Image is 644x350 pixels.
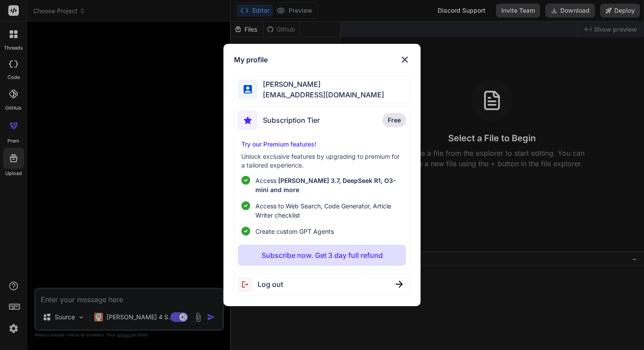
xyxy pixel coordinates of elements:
[255,177,396,193] span: [PERSON_NAME] 3.7, DeepSeek R1, O3-mini and more
[262,250,383,261] p: Subscribe now. Get 3 day full refund
[258,79,384,89] span: [PERSON_NAME]
[388,116,401,125] span: Free
[241,227,250,236] img: checklist
[400,54,410,65] img: close
[238,277,258,292] img: logout
[241,140,402,149] p: Try our Premium features!
[258,279,283,289] span: Log out
[255,176,402,194] p: Access
[263,115,320,125] span: Subscription Tier
[244,85,252,93] img: profile
[258,89,384,100] span: [EMAIL_ADDRESS][DOMAIN_NAME]
[255,227,334,236] span: Create custom GPT Agents
[241,176,250,185] img: checklist
[234,54,268,65] h1: My profile
[241,152,402,170] p: Unlock exclusive features by upgrading to premium for a tailored experience.
[238,245,406,266] button: Subscribe now. Get 3 day full refund
[241,201,250,210] img: checklist
[255,201,402,220] span: Access to Web Search, Code Generator, Article Writer checklist
[396,281,403,288] img: close
[238,111,258,130] img: subscription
